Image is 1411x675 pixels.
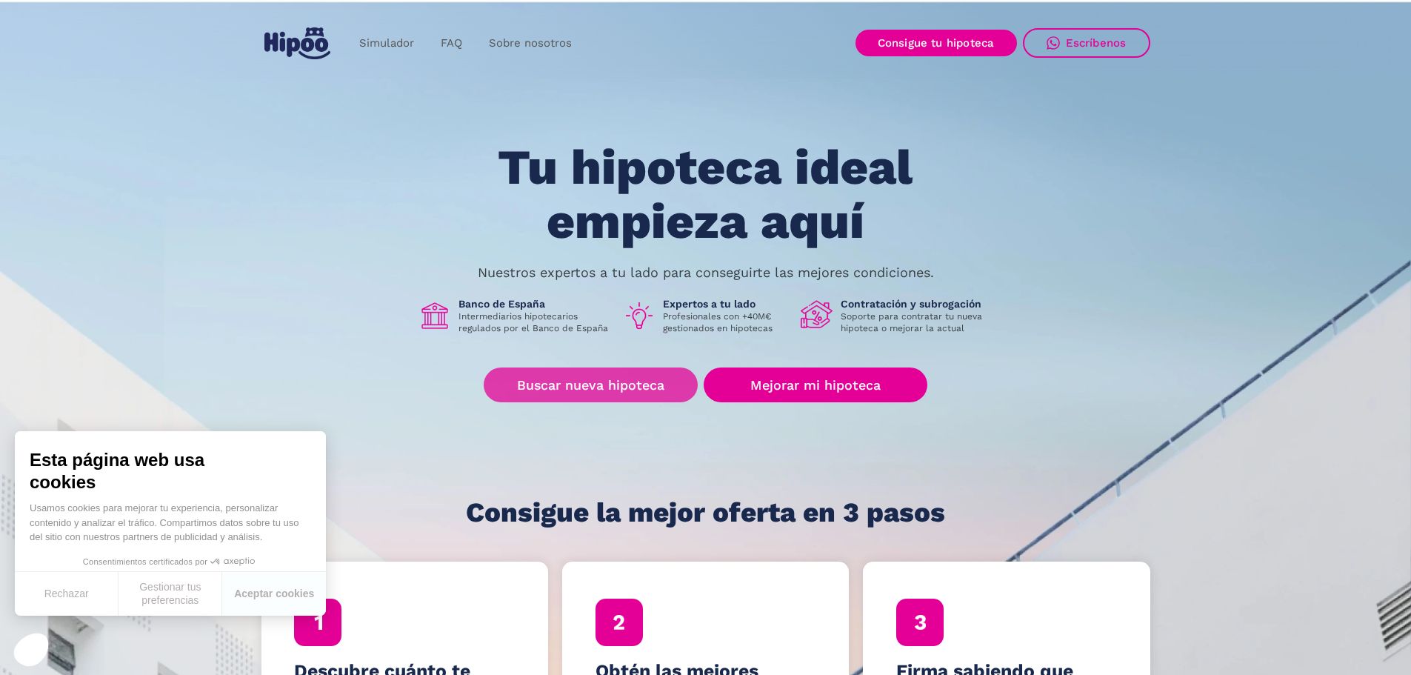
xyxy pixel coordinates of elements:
p: Nuestros expertos a tu lado para conseguirte las mejores condiciones. [478,267,934,279]
h1: Contratación y subrogación [841,297,993,310]
a: Consigue tu hipoteca [855,30,1017,56]
h1: Consigue la mejor oferta en 3 pasos [466,498,945,528]
a: Buscar nueva hipoteca [484,368,698,402]
p: Intermediarios hipotecarios regulados por el Banco de España [458,310,611,334]
h1: Banco de España [458,297,611,310]
p: Profesionales con +40M€ gestionados en hipotecas [663,310,789,334]
p: Soporte para contratar tu nueva hipoteca o mejorar la actual [841,310,993,334]
h1: Tu hipoteca ideal empieza aquí [424,141,986,248]
a: Mejorar mi hipoteca [704,368,927,402]
a: Sobre nosotros [476,29,585,58]
div: Escríbenos [1066,36,1127,50]
a: home [261,21,334,65]
a: Simulador [346,29,427,58]
a: FAQ [427,29,476,58]
a: Escríbenos [1023,28,1150,58]
h1: Expertos a tu lado [663,297,789,310]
